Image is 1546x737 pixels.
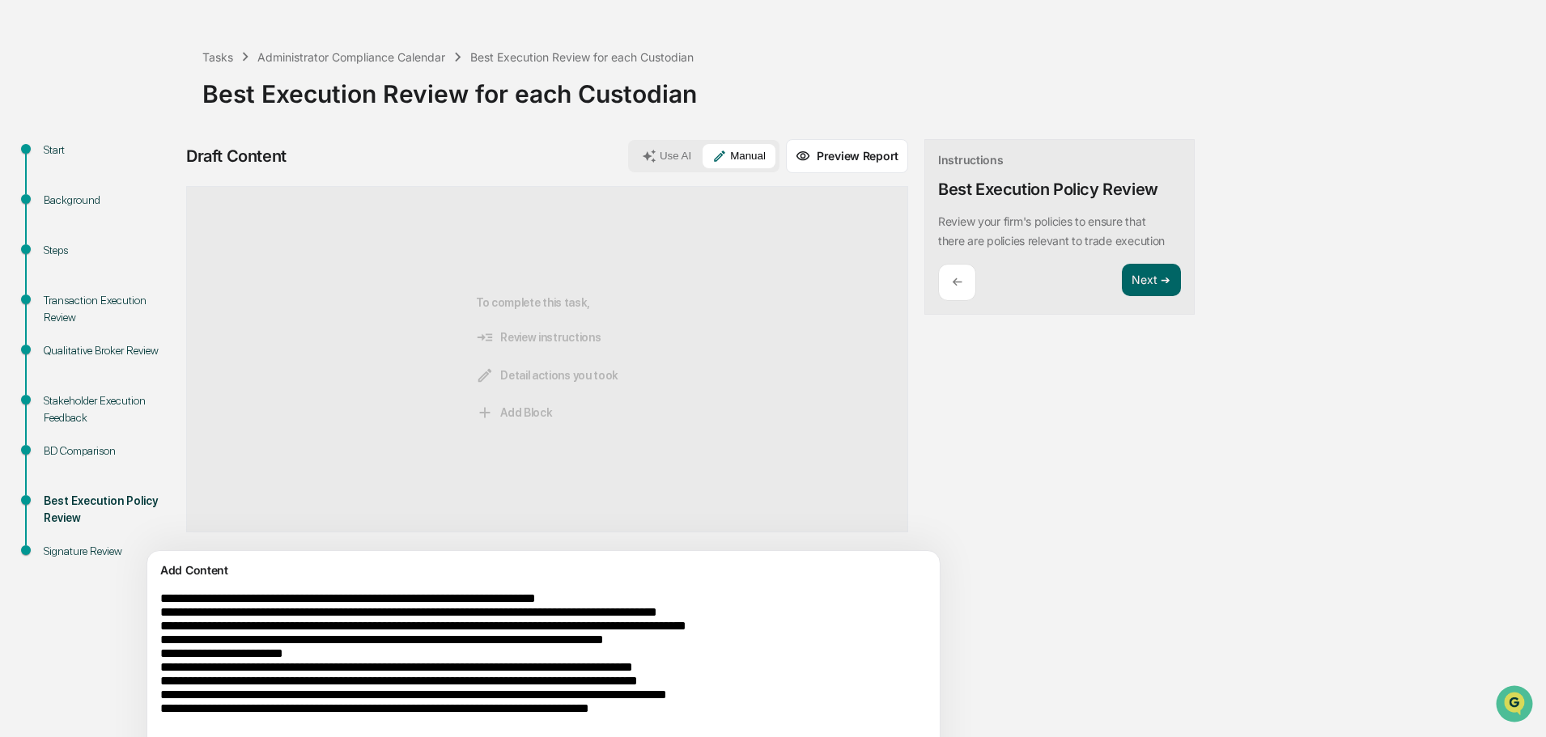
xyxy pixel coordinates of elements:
[186,146,287,166] div: Draft Content
[938,153,1004,167] div: Instructions
[16,236,29,249] div: 🔎
[44,192,176,209] div: Background
[476,213,618,506] div: To complete this task,
[476,328,601,346] span: Review instructions
[938,214,1165,248] p: Review your firm's policies to ensure that there are policies relevant to trade execution
[703,144,775,168] button: Manual
[44,392,176,426] div: Stakeholder Execution Feedback
[157,561,930,580] div: Add Content
[257,50,445,64] div: Administrator Compliance Calendar
[1122,264,1181,297] button: Next ➔
[111,197,207,227] a: 🗄️Attestations
[202,66,1538,108] div: Best Execution Review for each Custodian
[44,342,176,359] div: Qualitative Broker Review
[632,144,701,168] button: Use AI
[55,124,265,140] div: Start new chat
[16,34,295,60] p: How can we help?
[202,50,233,64] div: Tasks
[786,139,908,173] button: Preview Report
[161,274,196,286] span: Pylon
[275,129,295,148] button: Start new chat
[55,140,205,153] div: We're available if you need us!
[44,142,176,159] div: Start
[476,366,618,384] span: Detail actions you took
[10,197,111,227] a: 🖐️Preclearance
[114,273,196,286] a: Powered byPylon
[952,274,962,290] p: ←
[938,180,1158,199] div: Best Execution Policy Review
[32,235,102,251] span: Data Lookup
[44,493,176,527] div: Best Execution Policy Review
[134,204,201,220] span: Attestations
[470,50,694,64] div: Best Execution Review for each Custodian
[10,228,108,257] a: 🔎Data Lookup
[16,124,45,153] img: 1746055101610-c473b297-6a78-478c-a979-82029cc54cd1
[117,205,130,218] div: 🗄️
[44,292,176,326] div: Transaction Execution Review
[32,204,104,220] span: Preclearance
[44,242,176,259] div: Steps
[1494,684,1538,727] iframe: Open customer support
[44,443,176,460] div: BD Comparison
[476,404,552,421] span: Add Block
[44,543,176,560] div: Signature Review
[16,205,29,218] div: 🖐️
